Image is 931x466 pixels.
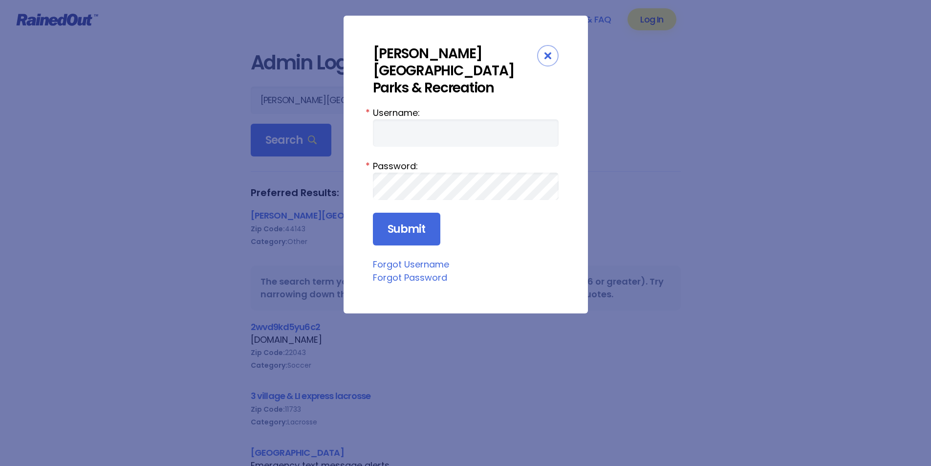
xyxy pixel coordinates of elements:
[373,106,559,119] label: Username:
[373,258,449,270] a: Forgot Username
[373,159,559,173] label: Password:
[373,45,537,96] div: [PERSON_NAME][GEOGRAPHIC_DATA] Parks & Recreation
[373,271,447,284] a: Forgot Password
[373,213,440,246] input: Submit
[537,45,559,67] div: Close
